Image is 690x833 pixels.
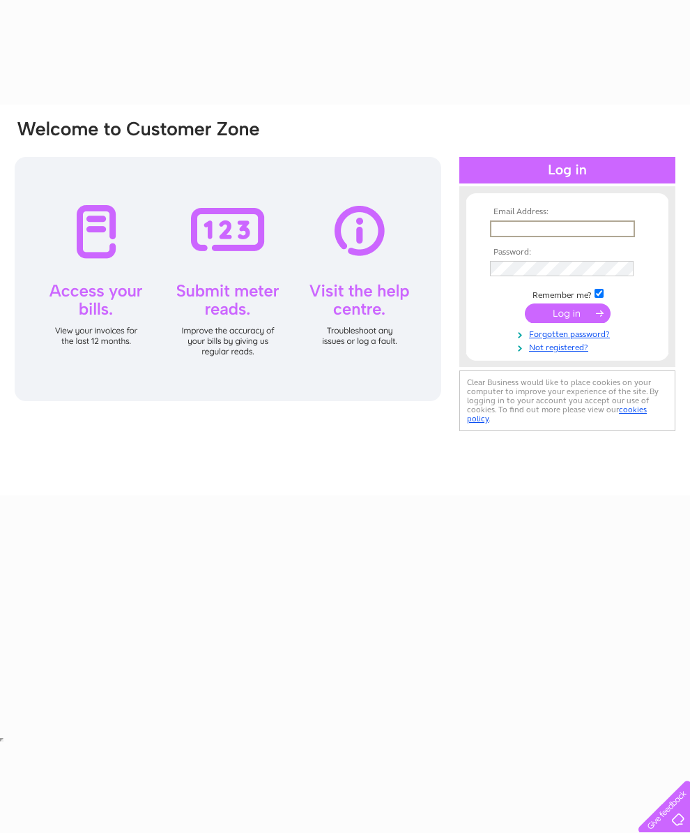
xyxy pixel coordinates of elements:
input: Submit [525,303,611,323]
th: Email Address: [486,207,648,217]
a: cookies policy [467,405,647,423]
th: Password: [486,248,648,257]
div: Clear Business would like to place cookies on your computer to improve your experience of the sit... [459,370,675,431]
a: Forgotten password? [490,327,648,340]
td: Remember me? [486,287,648,301]
a: Not registered? [490,340,648,353]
